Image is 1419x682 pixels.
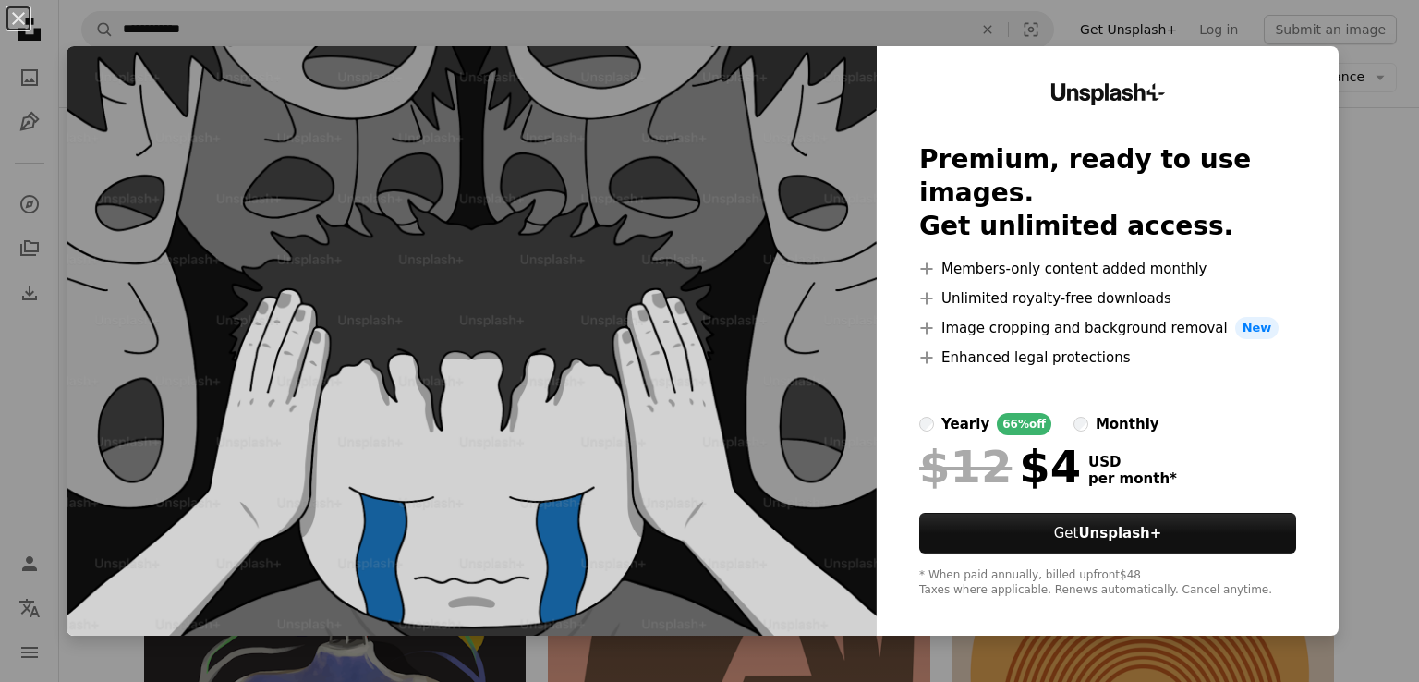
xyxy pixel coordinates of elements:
li: Members-only content added monthly [919,258,1296,280]
button: GetUnsplash+ [919,513,1296,554]
strong: Unsplash+ [1078,525,1161,542]
span: USD [1088,454,1177,470]
li: Image cropping and background removal [919,317,1296,339]
input: monthly [1073,417,1088,432]
div: yearly [941,413,989,435]
li: Unlimited royalty-free downloads [919,287,1296,310]
h2: Premium, ready to use images. Get unlimited access. [919,143,1296,243]
li: Enhanced legal protections [919,347,1296,369]
div: * When paid annually, billed upfront $48 Taxes where applicable. Renews automatically. Cancel any... [919,568,1296,598]
span: per month * [1088,470,1177,487]
span: $12 [919,443,1012,491]
input: yearly66%off [919,417,934,432]
span: New [1235,317,1280,339]
div: $4 [919,443,1081,491]
div: monthly [1096,413,1159,435]
div: 66% off [997,413,1051,435]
